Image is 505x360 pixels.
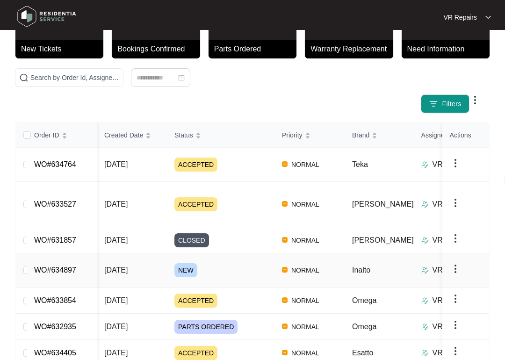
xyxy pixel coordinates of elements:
[310,43,393,55] p: Warranty Replacement
[174,263,197,277] span: NEW
[104,323,128,331] span: [DATE]
[288,235,323,246] span: NORMAL
[282,201,288,207] img: Vercel Logo
[485,15,491,20] img: dropdown arrow
[421,297,429,304] img: Assigner Icon
[421,349,429,357] img: Assigner Icon
[352,266,370,274] span: Inalto
[104,236,128,244] span: [DATE]
[21,43,103,55] p: New Tickets
[429,99,438,108] img: filter icon
[421,130,448,140] span: Assignee
[421,323,429,331] img: Assigner Icon
[34,266,76,274] a: WO#634897
[34,160,76,168] a: WO#634764
[352,296,376,304] span: Omega
[104,200,128,208] span: [DATE]
[352,323,376,331] span: Omega
[174,197,217,211] span: ACCEPTED
[450,346,461,357] img: dropdown arrow
[352,130,369,140] span: Brand
[19,73,29,82] img: search-icon
[469,94,481,106] img: dropdown arrow
[450,158,461,169] img: dropdown arrow
[433,235,471,246] p: VR Repairs
[282,161,288,167] img: Vercel Logo
[433,159,471,170] p: VR Repairs
[288,199,323,210] span: NORMAL
[288,159,323,170] span: NORMAL
[97,123,167,148] th: Created Date
[421,161,429,168] img: Assigner Icon
[282,130,303,140] span: Priority
[34,236,76,244] a: WO#631857
[174,233,209,247] span: CLOSED
[450,319,461,331] img: dropdown arrow
[167,123,274,148] th: Status
[174,320,238,334] span: PARTS ORDERED
[450,293,461,304] img: dropdown arrow
[282,237,288,243] img: Vercel Logo
[174,130,193,140] span: Status
[450,233,461,244] img: dropdown arrow
[174,158,217,172] span: ACCEPTED
[34,130,59,140] span: Order ID
[34,349,76,357] a: WO#634405
[34,323,76,331] a: WO#632935
[421,201,429,208] img: Assigner Icon
[282,324,288,329] img: Vercel Logo
[352,160,368,168] span: Teka
[282,350,288,355] img: Vercel Logo
[442,99,462,109] span: Filters
[450,197,461,209] img: dropdown arrow
[450,263,461,274] img: dropdown arrow
[214,43,296,55] p: Parts Ordered
[433,199,471,210] p: VR Repairs
[433,295,471,306] p: VR Repairs
[104,266,128,274] span: [DATE]
[30,72,119,83] input: Search by Order Id, Assignee Name, Customer Name, Brand and Model
[117,43,200,55] p: Bookings Confirmed
[34,296,76,304] a: WO#633854
[282,267,288,273] img: Vercel Logo
[288,295,323,306] span: NORMAL
[421,94,469,113] button: filter iconFilters
[274,123,345,148] th: Priority
[104,349,128,357] span: [DATE]
[345,123,414,148] th: Brand
[14,2,79,30] img: residentia service logo
[443,13,477,22] p: VR Repairs
[352,236,414,244] span: [PERSON_NAME]
[433,321,471,332] p: VR Repairs
[34,200,76,208] a: WO#633527
[442,123,489,148] th: Actions
[104,160,128,168] span: [DATE]
[433,347,471,359] p: VR Repairs
[421,266,429,274] img: Assigner Icon
[421,237,429,244] img: Assigner Icon
[104,296,128,304] span: [DATE]
[288,265,323,276] span: NORMAL
[104,130,143,140] span: Created Date
[288,321,323,332] span: NORMAL
[352,200,414,208] span: [PERSON_NAME]
[433,265,471,276] p: VR Repairs
[288,347,323,359] span: NORMAL
[174,294,217,308] span: ACCEPTED
[174,346,217,360] span: ACCEPTED
[27,123,97,148] th: Order ID
[352,349,373,357] span: Esatto
[282,297,288,303] img: Vercel Logo
[407,43,490,55] p: Need Information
